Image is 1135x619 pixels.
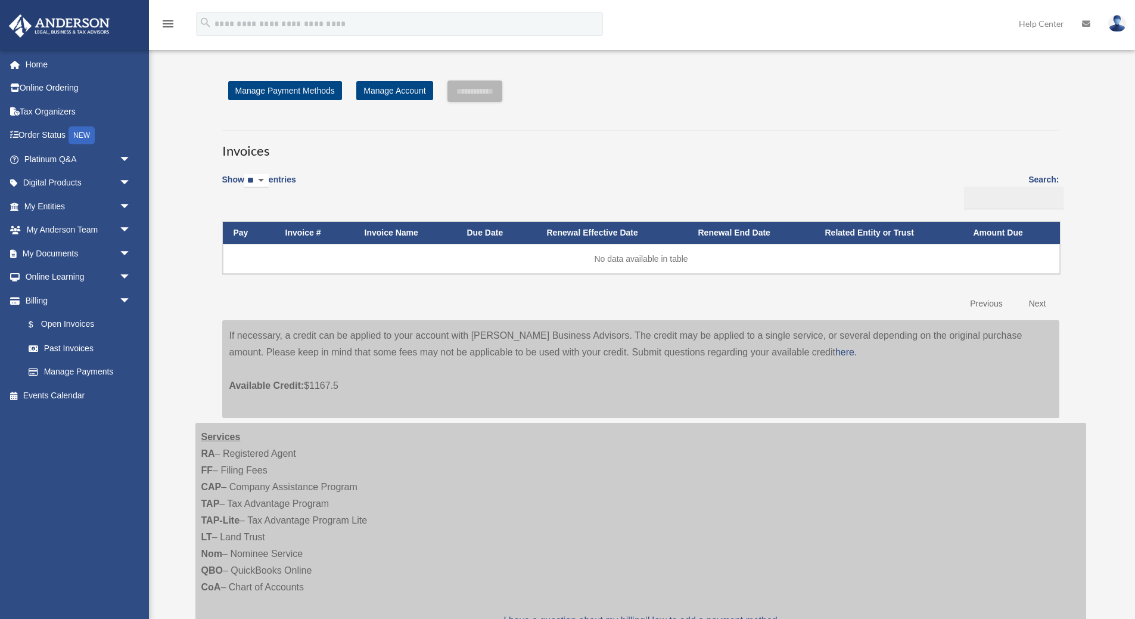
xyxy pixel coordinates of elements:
th: Invoice #: activate to sort column ascending [275,222,354,244]
td: No data available in table [223,244,1060,274]
span: arrow_drop_down [119,289,143,313]
a: Manage Payment Methods [228,81,342,100]
i: menu [161,17,175,31]
a: Tax Organizers [8,100,149,123]
a: Next [1020,292,1055,316]
span: arrow_drop_down [119,242,143,266]
span: arrow_drop_down [119,265,143,290]
span: arrow_drop_down [119,147,143,172]
span: Available Credit: [229,380,304,391]
a: Platinum Q&Aarrow_drop_down [8,147,149,171]
th: Pay: activate to sort column descending [223,222,275,244]
a: Order StatusNEW [8,123,149,148]
span: $ [35,317,41,332]
a: menu [161,21,175,31]
strong: Services [201,432,241,442]
th: Renewal End Date: activate to sort column ascending [688,222,814,244]
strong: CAP [201,482,222,492]
th: Related Entity or Trust: activate to sort column ascending [814,222,963,244]
strong: QBO [201,565,223,575]
a: Manage Payments [17,360,143,384]
strong: TAP [201,499,220,509]
a: Events Calendar [8,383,149,407]
a: My Documentsarrow_drop_down [8,242,149,265]
a: My Anderson Teamarrow_drop_down [8,218,149,242]
a: Online Ordering [8,76,149,100]
strong: TAP-Lite [201,515,240,525]
a: Past Invoices [17,336,143,360]
select: Showentries [244,174,269,188]
a: Manage Account [356,81,433,100]
span: arrow_drop_down [119,194,143,219]
a: Previous [961,292,1011,316]
input: Search: [964,187,1064,209]
strong: FF [201,465,213,475]
img: User Pic [1108,15,1126,32]
th: Renewal Effective Date: activate to sort column ascending [536,222,688,244]
p: $1167.5 [229,361,1052,394]
strong: Nom [201,549,223,559]
a: Digital Productsarrow_drop_down [8,171,149,195]
a: My Entitiesarrow_drop_down [8,194,149,218]
strong: RA [201,448,215,459]
a: $Open Invoices [17,312,137,337]
label: Search: [960,172,1059,209]
img: Anderson Advisors Platinum Portal [5,14,113,38]
th: Invoice Name: activate to sort column ascending [354,222,456,244]
strong: CoA [201,582,221,592]
div: NEW [69,126,95,144]
i: search [199,16,212,29]
h3: Invoices [222,131,1059,160]
a: Billingarrow_drop_down [8,289,143,312]
a: Online Learningarrow_drop_down [8,265,149,289]
a: Home [8,52,149,76]
strong: LT [201,532,212,542]
a: here. [835,347,857,357]
th: Due Date: activate to sort column ascending [456,222,536,244]
span: arrow_drop_down [119,218,143,243]
span: arrow_drop_down [119,171,143,196]
div: If necessary, a credit can be applied to your account with [PERSON_NAME] Business Advisors. The c... [222,320,1059,418]
label: Show entries [222,172,296,200]
th: Amount Due: activate to sort column ascending [963,222,1060,244]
